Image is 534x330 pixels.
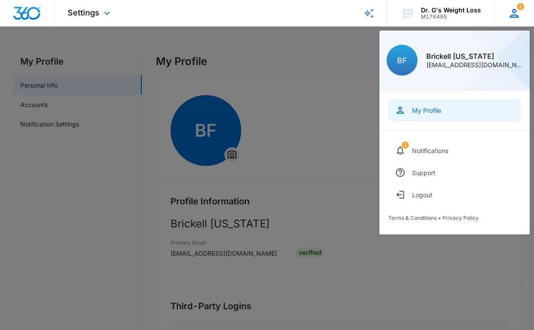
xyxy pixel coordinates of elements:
div: My Profile [412,107,441,114]
a: My Profile [388,99,521,121]
span: 1 [517,3,524,10]
a: notifications countNotifications [388,139,521,161]
a: Privacy Policy [443,215,479,221]
div: account id [421,14,481,20]
div: Notifications [412,147,448,154]
div: notifications count [517,3,524,10]
div: Support [412,169,436,177]
button: Logout [388,184,521,206]
div: • [388,215,521,221]
div: Brickell [US_STATE] [426,53,523,60]
span: BF [397,56,407,65]
div: notifications count [401,142,409,149]
div: account name [421,7,481,14]
span: Settings [68,8,99,17]
div: Logout [412,191,432,199]
a: Support [388,161,521,184]
div: [EMAIL_ADDRESS][DOMAIN_NAME] [426,62,523,68]
span: 1 [401,142,409,149]
a: Terms & Conditions [388,215,437,221]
